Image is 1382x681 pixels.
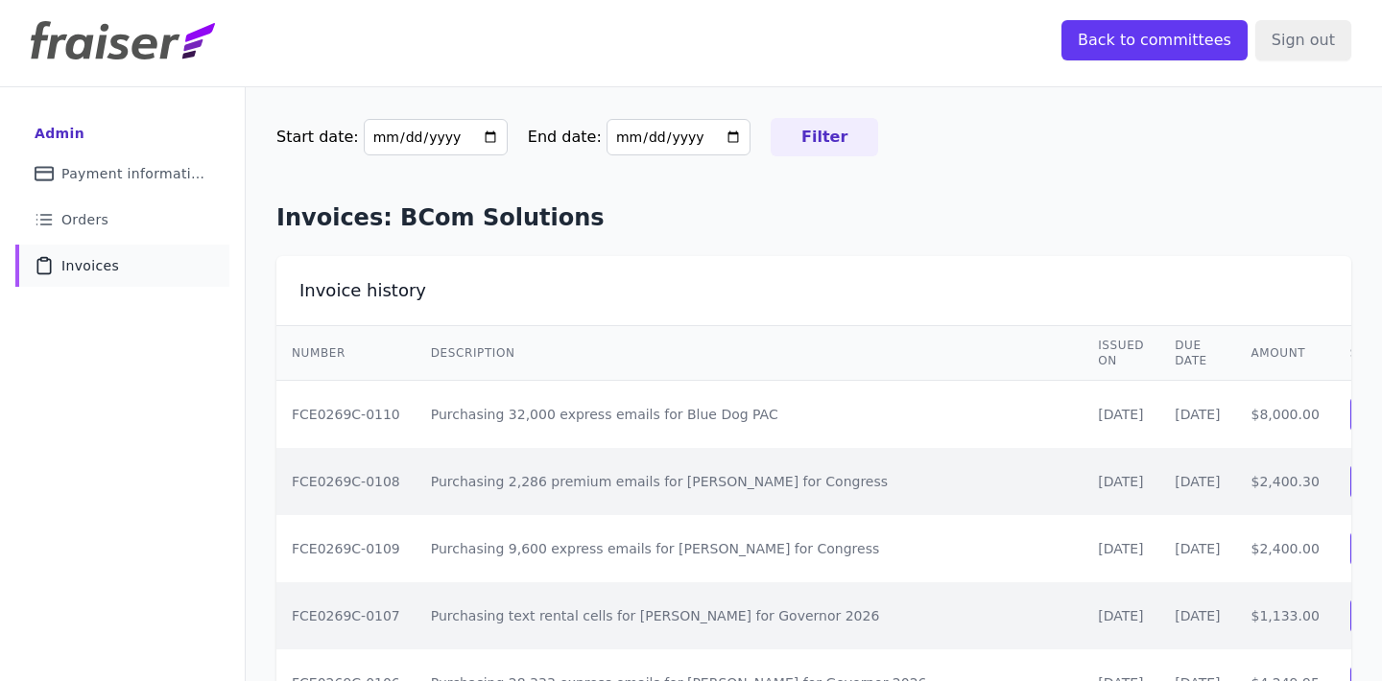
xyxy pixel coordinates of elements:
input: Sign out [1255,20,1351,60]
span: Orders [61,210,108,229]
div: Admin [35,124,84,143]
h2: Invoice history [299,279,426,302]
td: [DATE] [1159,448,1235,515]
td: [DATE] [1159,582,1235,649]
td: Purchasing 32,000 express emails for Blue Dog PAC [416,381,1083,449]
td: [DATE] [1083,515,1159,582]
input: Back to committees [1061,20,1248,60]
td: [DATE] [1083,582,1159,649]
input: Filter [771,118,878,156]
td: Purchasing 9,600 express emails for [PERSON_NAME] for Congress [416,515,1083,582]
td: [DATE] [1083,381,1159,449]
td: $2,400.00 [1236,515,1335,582]
span: Invoices [61,256,119,275]
th: Amount [1236,326,1335,381]
label: End date: [528,128,602,146]
td: FCE0269C-0110 [276,381,416,449]
td: Purchasing text rental cells for [PERSON_NAME] for Governor 2026 [416,582,1083,649]
td: Purchasing 2,286 premium emails for [PERSON_NAME] for Congress [416,448,1083,515]
a: Payment information [15,153,229,195]
h1: Invoices: BCom Solutions [276,202,1351,233]
td: [DATE] [1159,515,1235,582]
th: Number [276,326,416,381]
a: Invoices [15,245,229,287]
th: Due Date [1159,326,1235,381]
td: FCE0269C-0107 [276,582,416,649]
span: Payment information [61,164,206,183]
td: FCE0269C-0109 [276,515,416,582]
th: Issued on [1083,326,1159,381]
td: [DATE] [1159,381,1235,449]
td: $2,400.30 [1236,448,1335,515]
a: Orders [15,199,229,241]
td: FCE0269C-0108 [276,448,416,515]
td: $8,000.00 [1236,381,1335,449]
th: Description [416,326,1083,381]
img: Fraiser Logo [31,21,215,59]
td: $1,133.00 [1236,582,1335,649]
td: [DATE] [1083,448,1159,515]
label: Start date: [276,128,359,146]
